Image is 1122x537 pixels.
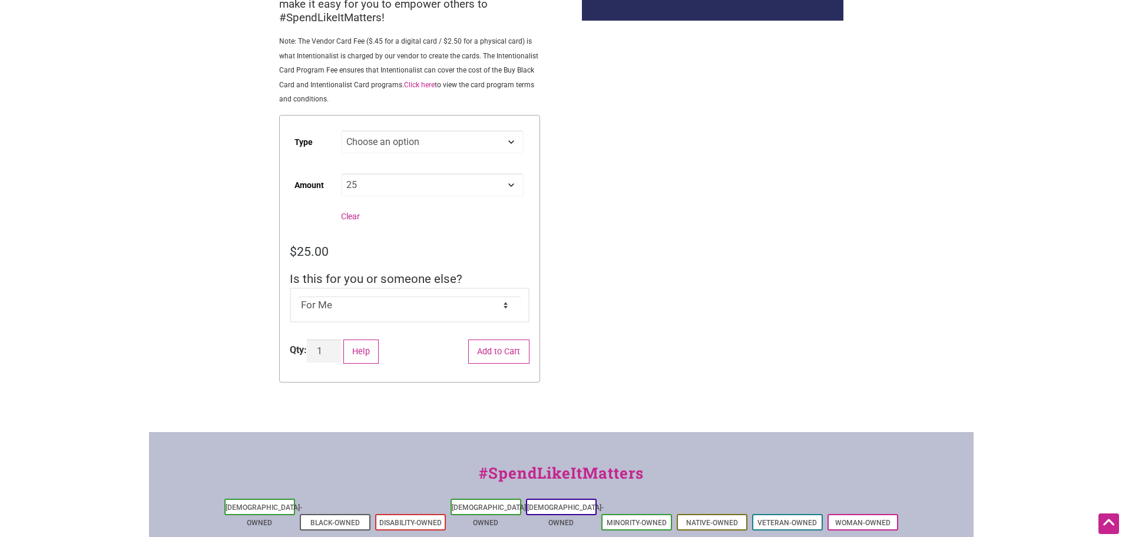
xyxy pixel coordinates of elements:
[527,503,604,527] a: [DEMOGRAPHIC_DATA]-Owned
[290,244,297,259] span: $
[835,519,891,527] a: Woman-Owned
[404,81,435,89] a: Click here
[149,462,974,496] div: #SpendLikeItMatters
[1098,513,1119,534] div: Scroll Back to Top
[341,212,360,221] a: Clear options
[290,244,329,259] bdi: 25.00
[310,519,360,527] a: Black-Owned
[226,503,302,527] a: [DEMOGRAPHIC_DATA]-Owned
[298,296,521,314] select: Is this for you or someone else?
[290,343,307,357] div: Qty:
[686,519,738,527] a: Native-Owned
[294,172,324,199] label: Amount
[290,272,462,286] span: Is this for you or someone else?
[452,503,528,527] a: [DEMOGRAPHIC_DATA]-Owned
[757,519,817,527] a: Veteran-Owned
[607,519,667,527] a: Minority-Owned
[307,340,341,363] input: Product quantity
[279,37,538,103] span: Note: The Vendor Card Fee ($.45 for a digital card / $2.50 for a physical card) is what Intention...
[294,129,313,156] label: Type
[343,340,379,364] button: Help
[379,519,442,527] a: Disability-Owned
[468,340,529,364] button: Add to Cart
